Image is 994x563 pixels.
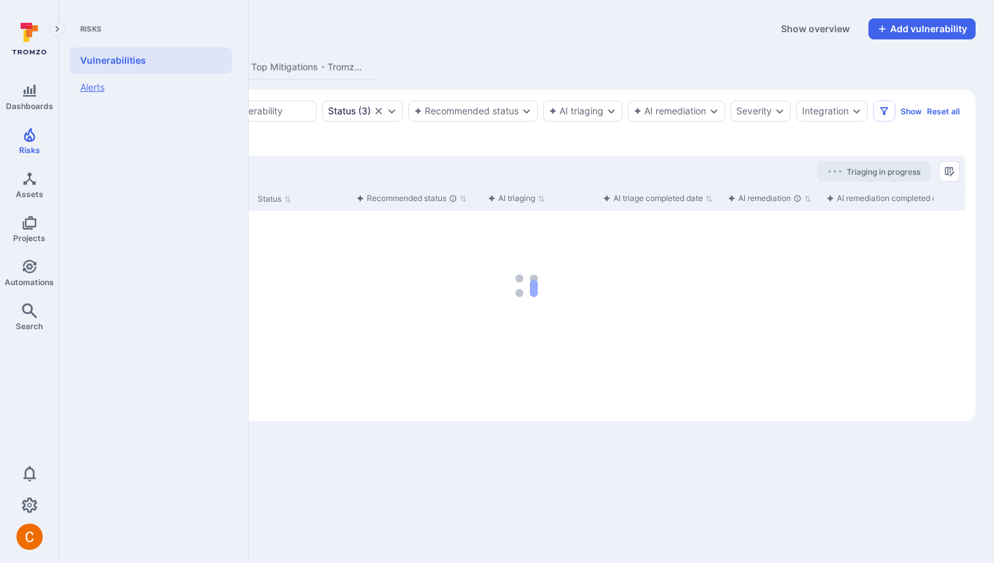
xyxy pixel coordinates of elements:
div: AI triaging [488,192,535,205]
img: ACg8ocJuq_DPPTkXyD9OlTnVLvDrpObecjcADscmEHLMiTyEnTELew=s96-c [16,524,43,550]
div: Top Mitigations - Tromzo Project [251,60,366,74]
button: Show [901,106,922,116]
div: AI remediation completed date [826,192,949,205]
div: Camilo Rivera [16,524,43,550]
button: Show overview [773,18,858,39]
button: Sort by Status [258,194,291,204]
button: Sort by function(){return k.createElement(hN.A,{direction:"row",alignItems:"center",gap:4},k.crea... [826,193,958,204]
span: Automations [5,277,54,287]
div: assets tabs [78,55,976,79]
a: Alerts [70,74,232,101]
span: Risks [70,24,232,34]
button: Recommended status [414,106,519,116]
button: Integration [802,106,849,116]
button: Expand dropdown [774,106,785,116]
button: Expand dropdown [851,106,862,116]
button: Severity [736,106,772,116]
button: Reset all [927,106,960,116]
button: Clear selection [373,106,384,116]
a: Vulnerabilities [70,47,232,74]
input: Search vulnerability [198,104,311,118]
span: Triaging in progress [847,167,920,177]
i: Expand navigation menu [53,24,62,35]
button: Expand dropdown [606,106,617,116]
button: Expand dropdown [387,106,397,116]
span: Assets [16,189,43,199]
div: Recommended status [356,192,457,205]
button: AI triaging [549,106,603,116]
div: AI remediation [728,192,801,205]
span: Projects [13,233,45,243]
button: Expand dropdown [521,106,532,116]
button: Filters [873,101,895,122]
button: Sort by function(){return k.createElement(hN.A,{direction:"row",alignItems:"center",gap:4},k.crea... [603,193,713,204]
img: Loading... [828,170,841,173]
button: Sort by function(){return k.createElement(hN.A,{direction:"row",alignItems:"center",gap:4},k.crea... [728,193,811,204]
button: Add vulnerability [868,18,976,39]
span: Risks [19,145,40,155]
button: Expand navigation menu [49,21,65,37]
button: Sort by function(){return k.createElement(hN.A,{direction:"row",alignItems:"center",gap:4},k.crea... [356,193,467,204]
button: Expand dropdown [709,106,719,116]
div: ( 3 ) [328,106,371,116]
button: Manage columns [939,161,960,182]
button: AI remediation [634,106,706,116]
span: Dashboards [6,101,53,111]
div: AI triage completed date [603,192,703,205]
div: Status [328,106,356,116]
button: Status(3) [328,106,371,116]
button: Sort by function(){return k.createElement(hN.A,{direction:"row",alignItems:"center",gap:4},k.crea... [488,193,545,204]
span: Search [16,321,43,331]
